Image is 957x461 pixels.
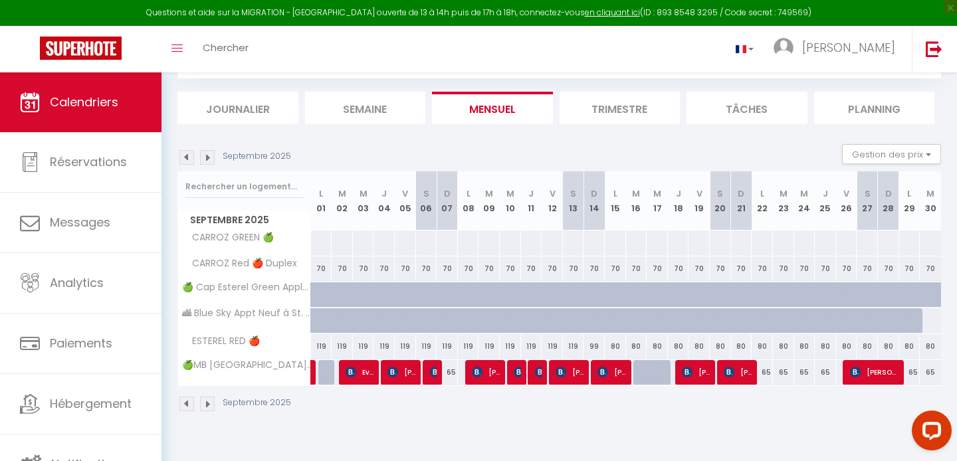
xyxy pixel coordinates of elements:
[710,334,731,359] div: 80
[926,187,934,200] abbr: M
[500,171,521,230] th: 10
[901,405,957,461] iframe: LiveChat chat widget
[865,187,871,200] abbr: S
[647,171,668,230] th: 17
[920,256,941,281] div: 70
[836,334,857,359] div: 80
[794,171,815,230] th: 24
[626,334,647,359] div: 80
[528,187,534,200] abbr: J
[605,171,626,230] th: 15
[613,187,617,200] abbr: L
[760,187,764,200] abbr: L
[752,334,773,359] div: 80
[724,359,752,385] span: [PERSON_NAME] [PERSON_NAME]
[467,187,471,200] abbr: L
[632,187,640,200] abbr: M
[591,187,597,200] abbr: D
[180,360,313,370] span: 🍏MB [GEOGRAPHIC_DATA], parking, ski-in/out
[50,335,112,351] span: Paiements
[920,171,941,230] th: 30
[332,334,353,359] div: 119
[647,334,668,359] div: 80
[542,256,563,281] div: 70
[542,334,563,359] div: 119
[717,187,723,200] abbr: S
[437,360,458,385] div: 65
[814,92,935,124] li: Planning
[472,359,500,385] span: [PERSON_NAME]
[584,334,605,359] div: 99
[857,334,878,359] div: 80
[773,360,794,385] div: 65
[556,359,584,385] span: [PERSON_NAME]
[605,334,626,359] div: 80
[223,150,291,163] p: Septembre 2025
[193,26,259,72] a: Chercher
[223,397,291,409] p: Septembre 2025
[305,92,426,124] li: Semaine
[605,256,626,281] div: 70
[794,256,815,281] div: 70
[878,334,899,359] div: 80
[731,171,752,230] th: 21
[774,38,794,58] img: ...
[180,282,313,292] span: 🍏 Cap Esterel Green Apple, vue Mer-[GEOGRAPHIC_DATA]
[40,37,122,60] img: Super Booking
[773,256,794,281] div: 70
[878,171,899,230] th: 28
[535,359,542,385] span: [PERSON_NAME]
[682,359,710,385] span: [PERSON_NAME]
[800,187,808,200] abbr: M
[402,187,408,200] abbr: V
[752,171,773,230] th: 22
[177,92,298,124] li: Journalier
[478,334,500,359] div: 119
[738,187,744,200] abbr: D
[920,334,941,359] div: 80
[857,256,878,281] div: 70
[319,187,323,200] abbr: L
[563,334,584,359] div: 119
[878,256,899,281] div: 70
[815,334,836,359] div: 80
[689,334,710,359] div: 80
[444,187,451,200] abbr: D
[907,187,911,200] abbr: L
[360,187,368,200] abbr: M
[815,171,836,230] th: 25
[180,230,277,245] span: CARROZ GREEN 🍏
[626,256,647,281] div: 70
[584,256,605,281] div: 70
[842,144,941,164] button: Gestion des prix
[373,256,395,281] div: 70
[885,187,892,200] abbr: D
[180,308,313,318] span: 🏙 Blue Sky Appt Neuf à St. [PERSON_NAME], Box-FIBRE
[696,187,702,200] abbr: V
[836,256,857,281] div: 70
[794,334,815,359] div: 80
[584,171,605,230] th: 14
[430,359,437,385] span: [PERSON_NAME]
[478,256,500,281] div: 70
[752,360,773,385] div: 65
[395,256,416,281] div: 70
[570,187,576,200] abbr: S
[437,334,458,359] div: 119
[203,41,249,54] span: Chercher
[437,256,458,281] div: 70
[689,171,710,230] th: 19
[731,334,752,359] div: 80
[416,256,437,281] div: 70
[178,211,310,230] span: Septembre 2025
[332,171,353,230] th: 02
[521,171,542,230] th: 11
[752,256,773,281] div: 70
[423,187,429,200] abbr: S
[458,171,479,230] th: 08
[338,187,346,200] abbr: M
[395,334,416,359] div: 119
[311,256,332,281] div: 70
[478,171,500,230] th: 09
[731,256,752,281] div: 70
